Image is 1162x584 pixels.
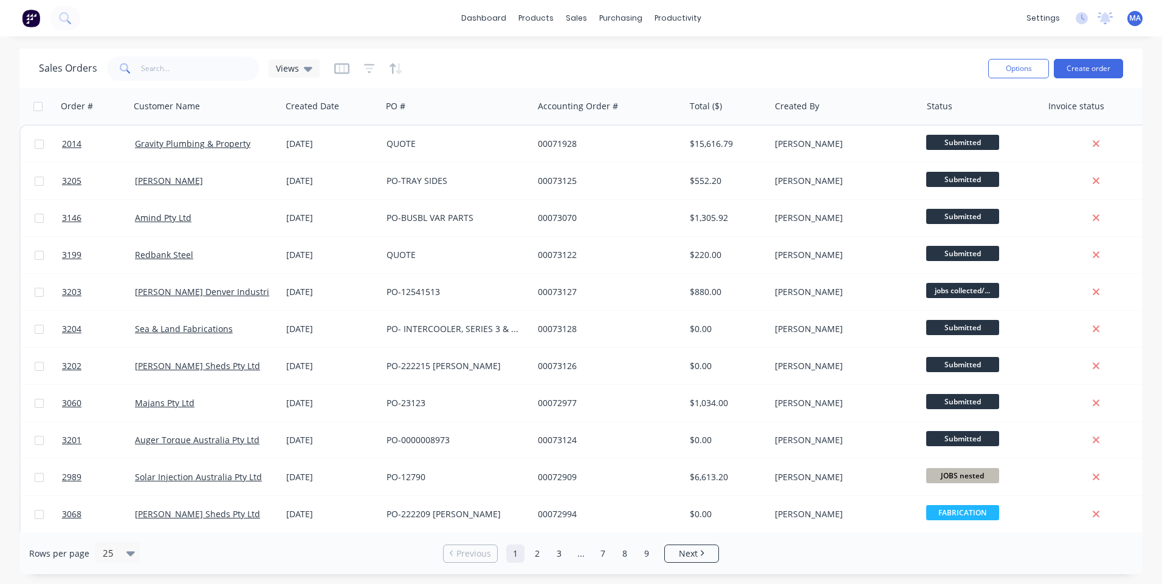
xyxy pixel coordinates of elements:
[775,397,910,409] div: [PERSON_NAME]
[286,175,377,187] div: [DATE]
[135,175,203,186] a: [PERSON_NAME]
[648,9,707,27] div: productivity
[61,100,93,112] div: Order #
[62,459,135,495] a: 2989
[62,175,81,187] span: 3205
[62,274,135,310] a: 3203
[926,468,999,483] span: JOBS nested
[387,397,521,409] div: PO-23123
[62,200,135,236] a: 3146
[775,249,910,261] div: [PERSON_NAME]
[387,286,521,298] div: PO-12541513
[926,172,999,187] span: Submitted
[690,471,761,483] div: $6,613.20
[538,323,673,335] div: 00073128
[926,505,999,520] span: FABRICATION
[39,63,97,74] h1: Sales Orders
[926,246,999,261] span: Submitted
[286,471,377,483] div: [DATE]
[62,434,81,446] span: 3201
[690,100,722,112] div: Total ($)
[135,434,260,446] a: Auger Torque Australia Pty Ltd
[1129,13,1141,24] span: MA
[538,471,673,483] div: 00072909
[690,323,761,335] div: $0.00
[775,508,910,520] div: [PERSON_NAME]
[22,9,40,27] img: Factory
[444,548,497,560] a: Previous page
[775,471,910,483] div: [PERSON_NAME]
[286,360,377,372] div: [DATE]
[135,397,194,409] a: Majans Pty Ltd
[690,434,761,446] div: $0.00
[538,138,673,150] div: 00071928
[387,434,521,446] div: PO-0000008973
[286,100,339,112] div: Created Date
[538,100,618,112] div: Accounting Order #
[62,212,81,224] span: 3146
[62,311,135,347] a: 3204
[528,545,546,563] a: Page 2
[690,138,761,150] div: $15,616.79
[775,360,910,372] div: [PERSON_NAME]
[29,548,89,560] span: Rows per page
[690,249,761,261] div: $220.00
[926,283,999,298] span: jobs collected/...
[690,360,761,372] div: $0.00
[286,249,377,261] div: [DATE]
[775,175,910,187] div: [PERSON_NAME]
[62,138,81,150] span: 2014
[135,360,260,372] a: [PERSON_NAME] Sheds Pty Ltd
[62,360,81,372] span: 3202
[550,545,568,563] a: Page 3
[538,508,673,520] div: 00072994
[926,357,999,372] span: Submitted
[135,471,262,483] a: Solar Injection Australia Pty Ltd
[926,320,999,335] span: Submitted
[62,126,135,162] a: 2014
[1054,59,1123,78] button: Create order
[387,138,521,150] div: QUOTE
[775,138,910,150] div: [PERSON_NAME]
[538,397,673,409] div: 00072977
[927,100,952,112] div: Status
[135,323,233,334] a: Sea & Land Fabrications
[926,431,999,446] span: Submitted
[926,135,999,150] span: Submitted
[62,286,81,298] span: 3203
[988,59,1049,78] button: Options
[286,286,377,298] div: [DATE]
[690,397,761,409] div: $1,034.00
[455,9,512,27] a: dashboard
[679,548,698,560] span: Next
[135,212,191,223] a: Amind Pty Ltd
[456,548,491,560] span: Previous
[926,209,999,224] span: Submitted
[387,212,521,224] div: PO-BUSBL VAR PARTS
[62,496,135,532] a: 3068
[638,545,656,563] a: Page 9
[387,360,521,372] div: PO-222215 [PERSON_NAME]
[690,212,761,224] div: $1,305.92
[62,249,81,261] span: 3199
[594,545,612,563] a: Page 7
[538,249,673,261] div: 00073122
[572,545,590,563] a: Jump forward
[387,175,521,187] div: PO-TRAY SIDES
[62,471,81,483] span: 2989
[134,100,200,112] div: Customer Name
[690,508,761,520] div: $0.00
[387,471,521,483] div: PO-12790
[1048,100,1104,112] div: Invoice status
[387,508,521,520] div: PO-222209 [PERSON_NAME]
[775,323,910,335] div: [PERSON_NAME]
[276,62,299,75] span: Views
[387,249,521,261] div: QUOTE
[286,323,377,335] div: [DATE]
[286,508,377,520] div: [DATE]
[665,548,718,560] a: Next page
[62,422,135,458] a: 3201
[135,286,308,297] a: [PERSON_NAME] Denver Industries Pty Ltd
[135,508,260,520] a: [PERSON_NAME] Sheds Pty Ltd
[506,545,524,563] a: Page 1 is your current page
